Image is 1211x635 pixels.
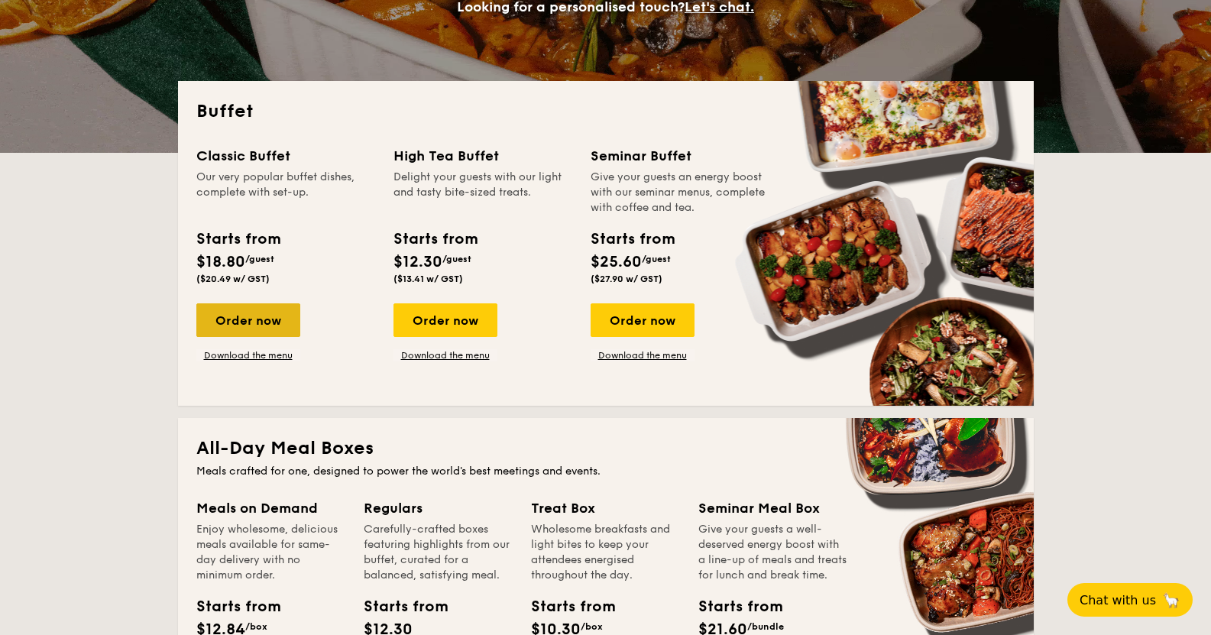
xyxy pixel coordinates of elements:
[591,274,662,284] span: ($27.90 w/ GST)
[591,228,674,251] div: Starts from
[1067,583,1193,617] button: Chat with us🦙
[196,436,1015,461] h2: All-Day Meal Boxes
[1162,591,1180,609] span: 🦙
[364,595,432,618] div: Starts from
[442,254,471,264] span: /guest
[245,621,267,632] span: /box
[196,497,345,519] div: Meals on Demand
[393,170,572,215] div: Delight your guests with our light and tasty bite-sized treats.
[196,464,1015,479] div: Meals crafted for one, designed to power the world's best meetings and events.
[196,99,1015,124] h2: Buffet
[393,349,497,361] a: Download the menu
[196,303,300,337] div: Order now
[591,349,695,361] a: Download the menu
[196,522,345,583] div: Enjoy wholesome, delicious meals available for same-day delivery with no minimum order.
[196,145,375,167] div: Classic Buffet
[196,253,245,271] span: $18.80
[747,621,784,632] span: /bundle
[591,303,695,337] div: Order now
[531,522,680,583] div: Wholesome breakfasts and light bites to keep your attendees energised throughout the day.
[591,170,769,215] div: Give your guests an energy boost with our seminar menus, complete with coffee and tea.
[531,497,680,519] div: Treat Box
[393,145,572,167] div: High Tea Buffet
[196,349,300,361] a: Download the menu
[698,497,847,519] div: Seminar Meal Box
[1080,593,1156,607] span: Chat with us
[393,274,463,284] span: ($13.41 w/ GST)
[698,595,767,618] div: Starts from
[581,621,603,632] span: /box
[364,497,513,519] div: Regulars
[196,274,270,284] span: ($20.49 w/ GST)
[393,253,442,271] span: $12.30
[393,303,497,337] div: Order now
[642,254,671,264] span: /guest
[196,228,280,251] div: Starts from
[364,522,513,583] div: Carefully-crafted boxes featuring highlights from our buffet, curated for a balanced, satisfying ...
[591,145,769,167] div: Seminar Buffet
[196,170,375,215] div: Our very popular buffet dishes, complete with set-up.
[591,253,642,271] span: $25.60
[698,522,847,583] div: Give your guests a well-deserved energy boost with a line-up of meals and treats for lunch and br...
[245,254,274,264] span: /guest
[393,228,477,251] div: Starts from
[196,595,265,618] div: Starts from
[531,595,600,618] div: Starts from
